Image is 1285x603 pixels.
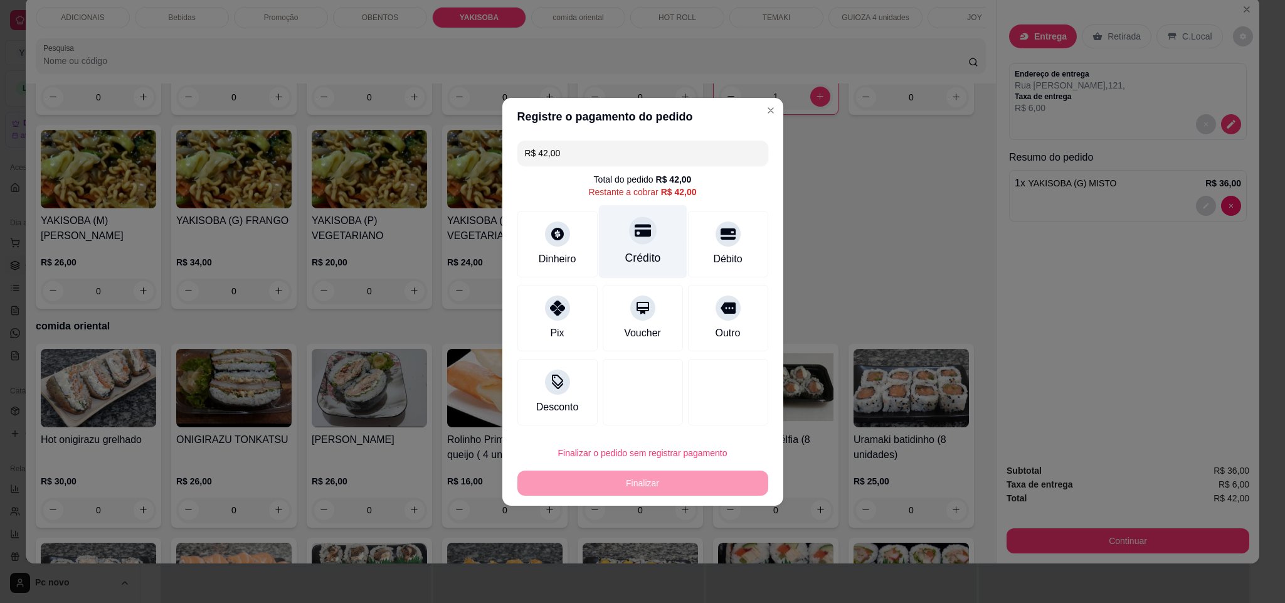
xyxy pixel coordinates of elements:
div: R$ 42,00 [656,173,692,186]
button: Finalizar o pedido sem registrar pagamento [517,440,768,466]
div: Pix [550,326,564,341]
div: Voucher [624,326,661,341]
div: Total do pedido [594,173,692,186]
input: Ex.: hambúrguer de cordeiro [525,141,761,166]
div: Débito [713,252,742,267]
div: Outro [715,326,740,341]
div: Restante a cobrar [588,186,696,198]
button: Close [761,100,781,120]
div: Crédito [625,250,660,266]
div: Dinheiro [539,252,576,267]
div: Desconto [536,400,579,415]
div: R$ 42,00 [661,186,697,198]
header: Registre o pagamento do pedido [502,98,783,136]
